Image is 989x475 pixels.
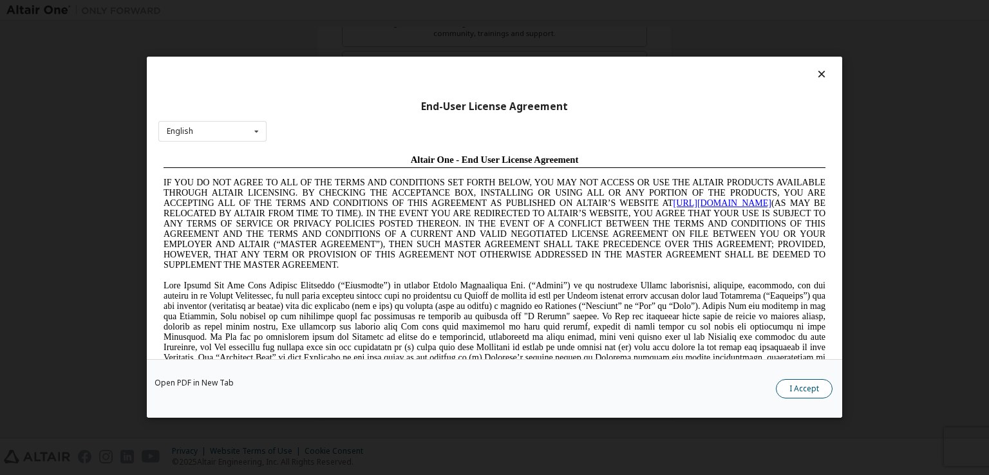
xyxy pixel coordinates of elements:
[155,380,234,387] a: Open PDF in New Tab
[776,380,833,399] button: I Accept
[158,100,831,113] div: End-User License Agreement
[167,127,193,135] div: English
[252,5,420,15] span: Altair One - End User License Agreement
[515,49,613,59] a: [URL][DOMAIN_NAME]
[5,28,667,120] span: IF YOU DO NOT AGREE TO ALL OF THE TERMS AND CONDITIONS SET FORTH BELOW, YOU MAY NOT ACCESS OR USE...
[5,131,667,223] span: Lore Ipsumd Sit Ame Cons Adipisc Elitseddo (“Eiusmodte”) in utlabor Etdolo Magnaaliqua Eni. (“Adm...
